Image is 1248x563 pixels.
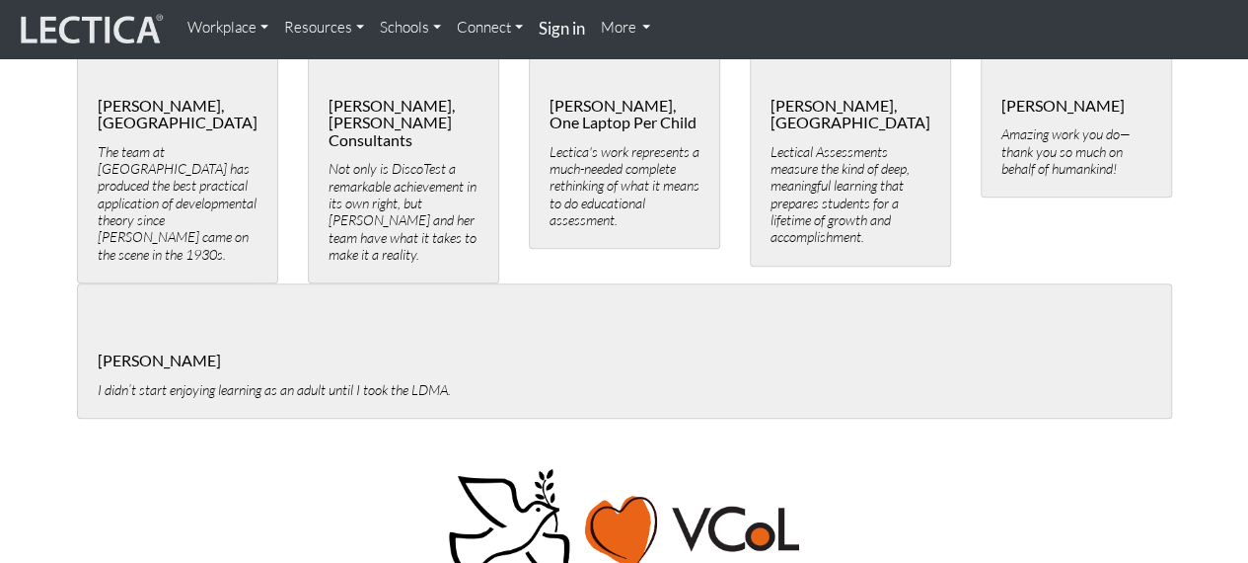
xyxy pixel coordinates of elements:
[550,143,699,228] p: Lectica's work represents a much-needed complete rethinking of what it means to do educational as...
[449,8,531,47] a: Connect
[98,143,257,263] p: The team at [GEOGRAPHIC_DATA] has produced the best practical application of developmental theory...
[98,97,257,131] h5: [PERSON_NAME], [GEOGRAPHIC_DATA]
[550,97,699,131] h5: [PERSON_NAME], One Laptop Per Child
[1001,97,1151,115] h5: [PERSON_NAME]
[531,8,593,50] a: Sign in
[771,143,930,246] p: Lectical Assessments measure the kind of deep, meaningful learning that prepares students for a l...
[771,97,930,131] h5: [PERSON_NAME], [GEOGRAPHIC_DATA]
[329,160,478,263] p: Not only is DiscoTest a remarkable achievement in its own right, but [PERSON_NAME] and her team h...
[539,18,585,39] strong: Sign in
[98,381,1151,398] p: I didn’t start enjoying learning as an adult until I took the LDMA.
[276,8,372,47] a: Resources
[593,8,659,47] a: More
[329,97,478,149] h5: [PERSON_NAME], [PERSON_NAME] Consultants
[16,11,164,48] img: lecticalive
[98,352,1151,369] h5: [PERSON_NAME]
[180,8,276,47] a: Workplace
[1001,125,1151,177] p: Amazing work you do—thank you so much on behalf of humankind!
[372,8,449,47] a: Schools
